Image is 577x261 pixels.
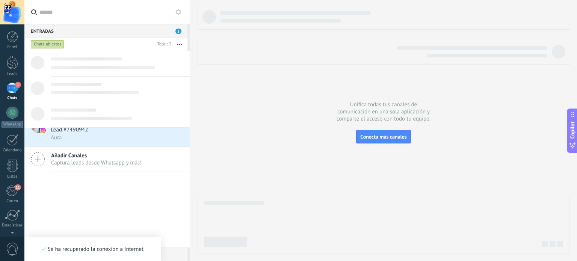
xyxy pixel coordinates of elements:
span: 1 [15,82,21,88]
button: Más [171,38,187,51]
div: Chats abiertos [31,40,64,49]
div: Entradas [24,24,187,38]
span: Lead #7490942 [51,126,88,134]
span: 1 [175,29,181,34]
span: 11 [15,184,21,190]
div: Correo [2,199,23,204]
div: Se ha recuperado la conexión a Internet [42,246,143,253]
div: Estadísticas [2,223,23,228]
span: Aura [51,134,62,141]
span: Añadir Canales [51,152,142,159]
div: Panel [2,45,23,50]
div: Listas [2,174,23,179]
a: avataricon[PERSON_NAME] OriflameA101[DATE] 18:53Lead #7490942Aura [24,115,190,146]
div: Leads [2,72,23,77]
span: Copilot [569,121,576,139]
div: Total: 3 [154,41,171,48]
span: Conecta más canales [360,133,406,140]
img: icon [41,128,46,133]
div: Chats [2,96,23,101]
button: Conecta más canales [356,130,411,143]
div: Calendario [2,148,23,153]
span: Captura leads desde Whatsapp y más! [51,159,142,166]
div: WhatsApp [2,121,23,128]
